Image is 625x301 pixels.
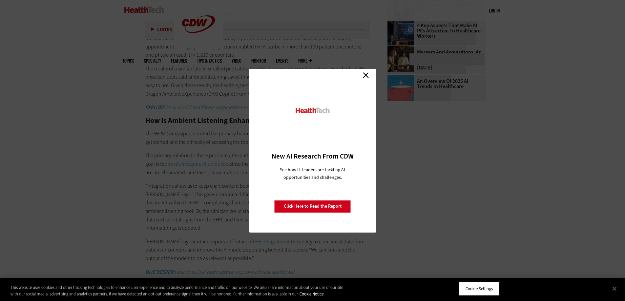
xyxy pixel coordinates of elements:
[300,291,323,297] a: More information about your privacy
[272,166,353,181] p: See how IT leaders are tackling AI opportunities and challenges.
[607,281,622,296] button: Close
[361,70,371,80] a: Close
[274,200,351,213] a: Click Here to Read the Report
[459,282,500,296] button: Cookie Settings
[10,284,344,297] div: This website uses cookies and other tracking technologies to enhance user experience and to analy...
[260,152,365,161] h3: New AI Research From CDW
[295,107,330,114] img: HealthTech_0.png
